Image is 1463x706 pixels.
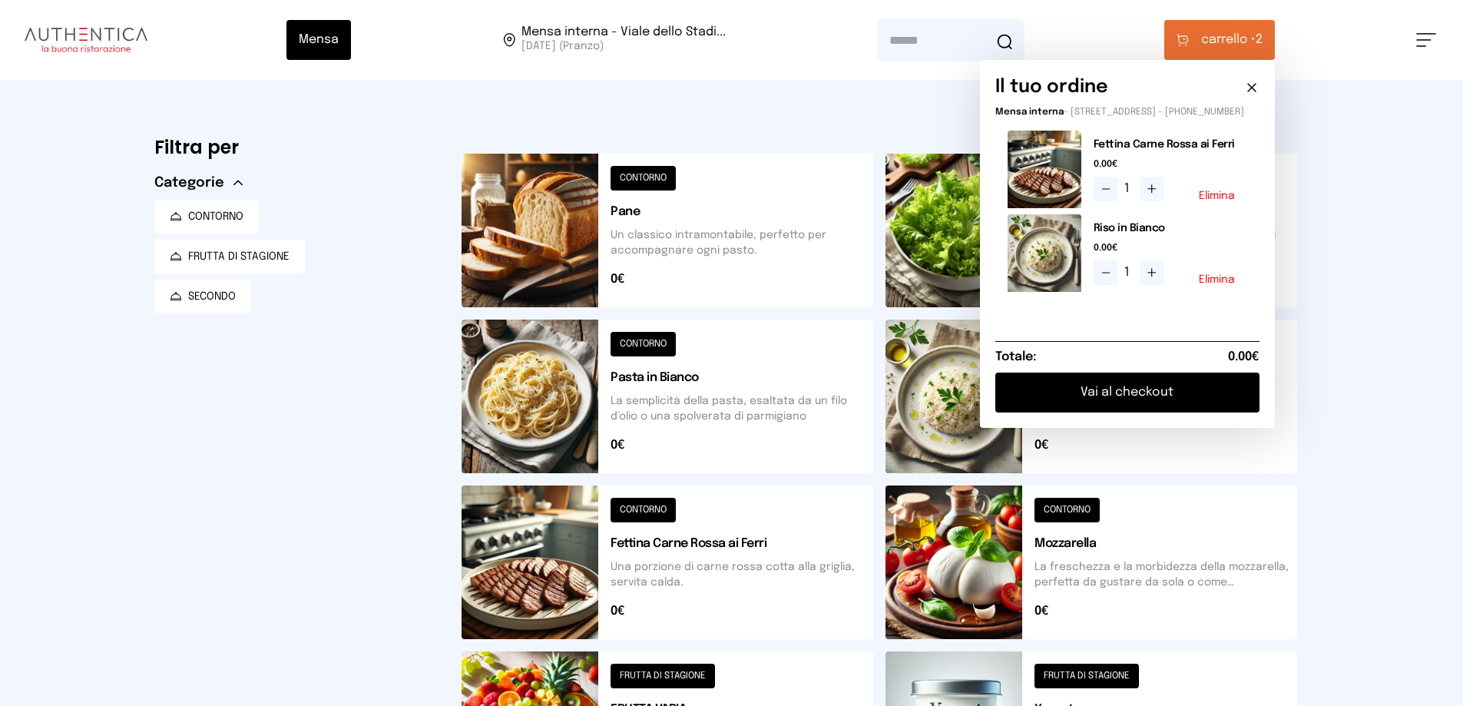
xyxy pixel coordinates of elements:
span: Viale dello Stadio, 77, 05100 Terni TR, Italia [521,26,726,54]
span: SECONDO [188,289,236,304]
span: [DATE] (Pranzo) [521,38,726,54]
button: Mensa [286,20,351,60]
img: media [1008,214,1081,292]
button: carrello •2 [1164,20,1275,60]
span: CONTORNO [188,209,243,224]
h2: Riso in Bianco [1094,220,1247,236]
span: 0.00€ [1094,158,1247,171]
span: Categorie [154,172,224,194]
span: FRUTTA DI STAGIONE [188,249,290,264]
span: 0.00€ [1094,242,1247,254]
img: media [1008,131,1081,208]
p: - [STREET_ADDRESS] - [PHONE_NUMBER] [995,106,1259,118]
h6: Totale: [995,348,1036,366]
button: CONTORNO [154,200,259,234]
button: Categorie [154,172,243,194]
button: Elimina [1199,274,1235,285]
span: 1 [1124,180,1134,198]
h2: Fettina Carne Rossa ai Ferri [1094,137,1247,152]
button: SECONDO [154,280,251,313]
span: Mensa interna [995,108,1064,117]
span: carrello • [1201,31,1256,49]
button: Vai al checkout [995,373,1259,413]
span: 0.00€ [1228,348,1259,366]
span: 1 [1124,264,1134,282]
h6: Il tuo ordine [995,75,1108,100]
img: logo.8f33a47.png [25,28,147,52]
h6: Filtra per [154,135,437,160]
button: FRUTTA DI STAGIONE [154,240,305,273]
button: Elimina [1199,191,1235,201]
span: 2 [1201,31,1263,49]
